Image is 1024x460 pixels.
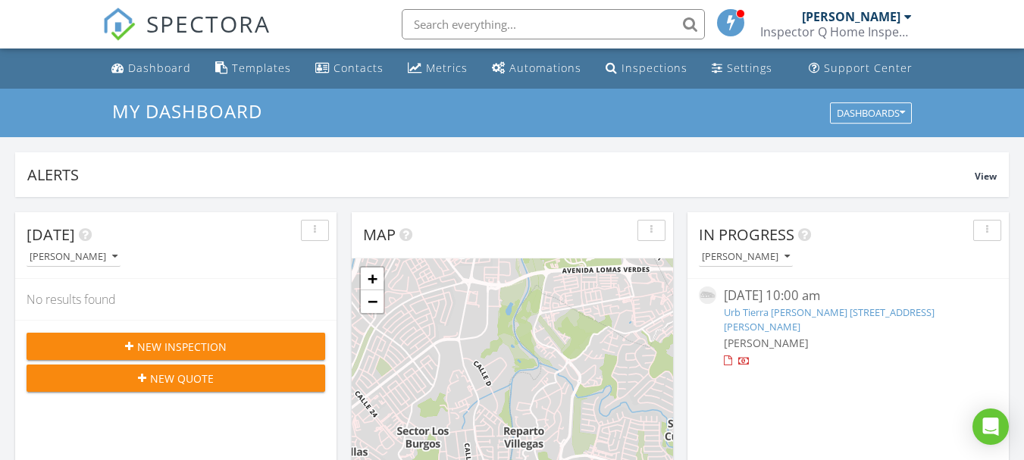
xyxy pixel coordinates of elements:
[975,170,997,183] span: View
[727,61,772,75] div: Settings
[699,286,716,304] img: house-placeholder-square-ca63347ab8c70e15b013bc22427d3df0f7f082c62ce06d78aee8ec4e70df452f.jpg
[361,268,384,290] a: Zoom in
[724,336,809,350] span: [PERSON_NAME]
[150,371,214,386] span: New Quote
[27,224,75,245] span: [DATE]
[699,286,997,369] a: [DATE] 10:00 am Urb Tierra [PERSON_NAME] [STREET_ADDRESS][PERSON_NAME] [PERSON_NAME]
[27,247,121,268] button: [PERSON_NAME]
[27,365,325,392] button: New Quote
[724,305,935,333] a: Urb Tierra [PERSON_NAME] [STREET_ADDRESS][PERSON_NAME]
[426,61,468,75] div: Metrics
[27,333,325,360] button: New Inspection
[702,252,790,262] div: [PERSON_NAME]
[622,61,687,75] div: Inspections
[334,61,384,75] div: Contacts
[699,247,793,268] button: [PERSON_NAME]
[972,408,1009,445] div: Open Intercom Messenger
[724,286,972,305] div: [DATE] 10:00 am
[402,9,705,39] input: Search everything...
[402,55,474,83] a: Metrics
[30,252,117,262] div: [PERSON_NAME]
[803,55,919,83] a: Support Center
[309,55,390,83] a: Contacts
[600,55,694,83] a: Inspections
[232,61,291,75] div: Templates
[105,55,197,83] a: Dashboard
[112,99,262,124] span: My Dashboard
[102,20,271,52] a: SPECTORA
[486,55,587,83] a: Automations (Basic)
[760,24,912,39] div: Inspector Q Home Inspections
[824,61,913,75] div: Support Center
[802,9,900,24] div: [PERSON_NAME]
[146,8,271,39] span: SPECTORA
[102,8,136,41] img: The Best Home Inspection Software - Spectora
[137,339,227,355] span: New Inspection
[706,55,778,83] a: Settings
[830,102,912,124] button: Dashboards
[699,224,794,245] span: In Progress
[837,108,905,118] div: Dashboards
[15,279,337,320] div: No results found
[209,55,297,83] a: Templates
[361,290,384,313] a: Zoom out
[128,61,191,75] div: Dashboard
[363,224,396,245] span: Map
[509,61,581,75] div: Automations
[27,164,975,185] div: Alerts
